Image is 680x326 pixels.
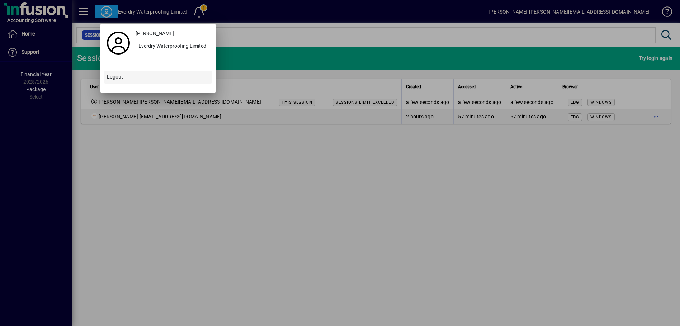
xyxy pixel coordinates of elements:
span: Logout [107,73,123,81]
button: Logout [104,71,212,84]
a: [PERSON_NAME] [133,27,212,40]
a: Profile [104,37,133,49]
span: [PERSON_NAME] [136,30,174,37]
button: Everdry Waterproofing Limited [133,40,212,53]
